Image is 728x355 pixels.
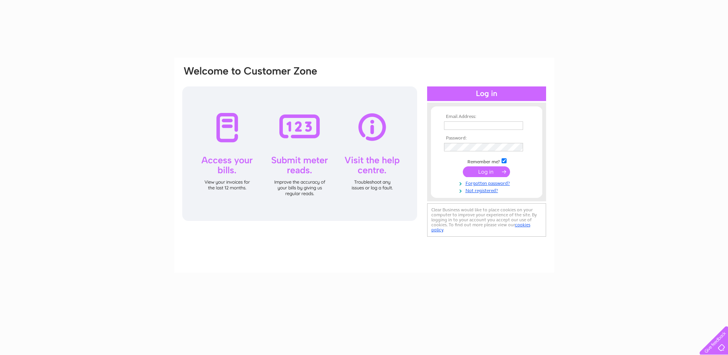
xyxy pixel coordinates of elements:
[427,203,546,237] div: Clear Business would like to place cookies on your computer to improve your experience of the sit...
[442,157,531,165] td: Remember me?
[463,166,510,177] input: Submit
[442,136,531,141] th: Password:
[431,222,530,232] a: cookies policy
[444,179,531,186] a: Forgotten password?
[442,114,531,119] th: Email Address:
[444,186,531,194] a: Not registered?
